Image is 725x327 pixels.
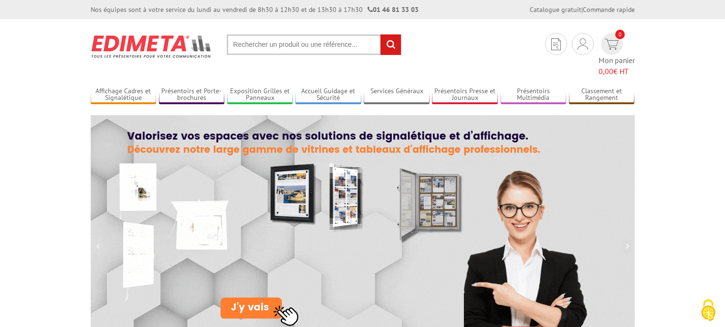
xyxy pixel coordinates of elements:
[599,55,635,77] span: Mon panier
[91,29,212,64] img: Présentoir, panneau, stand - Edimeta - PLV, affichage, mobilier bureau, entreprise
[91,5,419,14] div: Nos équipes sont à votre service du lundi au vendredi de 8h30 à 12h30 et de 13h30 à 17h30
[530,5,581,14] a: Catalogue gratuit
[91,87,157,103] a: Affichage Cadres et Signalétique
[615,30,625,39] span: 0
[692,294,725,327] button: Cookies (fenêtre modale)
[599,66,613,76] span: 0,00
[501,87,567,103] a: Présentoirs Multimédia
[578,38,588,50] img: devis rapide
[551,38,561,50] img: devis rapide
[599,66,635,77] span: € HT
[605,39,619,50] img: devis rapide
[432,87,498,103] a: Présentoirs Presse et Journaux
[368,5,419,14] strong: 01 46 81 33 03
[380,34,401,55] input: rechercher
[227,87,293,103] a: Exposition Grilles et Panneaux
[696,298,720,322] img: Cookies (fenêtre modale)
[364,87,430,103] a: Services Généraux
[569,87,635,103] a: Classement et Rangement
[227,34,401,55] input: Rechercher un produit ou une référence...
[583,5,635,14] a: Commande rapide
[599,33,635,77] a: devis rapide 0 Mon panier 0,00€ HT
[530,5,635,14] div: |
[159,87,225,103] a: Présentoirs et Porte-brochures
[295,87,361,103] a: Accueil Guidage et Sécurité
